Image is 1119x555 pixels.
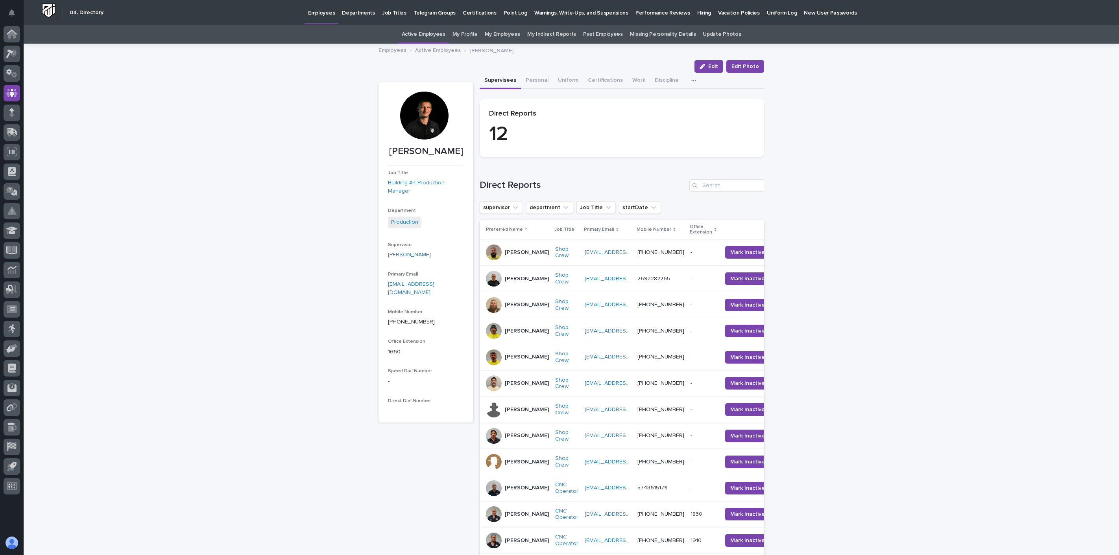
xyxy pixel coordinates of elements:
a: Shop Crew [555,351,578,364]
p: Office Extension [690,222,712,237]
a: [PHONE_NUMBER] [637,459,684,465]
p: 1910 [691,536,703,544]
button: Job Title [576,201,616,214]
button: Supervisees [480,73,521,89]
h2: 04. Directory [70,9,103,16]
a: Employees [379,45,406,54]
span: Supervisor [388,243,412,247]
a: [PHONE_NUMBER] [637,354,684,360]
span: Mark Inactive [730,537,765,544]
p: - [691,274,694,282]
p: Preferred Name [486,225,523,234]
h1: Direct Reports [480,180,686,191]
button: Mark Inactive [725,430,770,442]
tr: [PERSON_NAME]Shop Crew [EMAIL_ADDRESS][DOMAIN_NAME] [PHONE_NUMBER]-- Mark Inactive [480,370,783,397]
p: [PERSON_NAME] [469,46,513,54]
a: Shop Crew [555,429,578,443]
p: [PERSON_NAME] [505,537,549,544]
span: Mark Inactive [730,275,765,283]
a: Shop Crew [555,403,578,416]
a: [EMAIL_ADDRESS][DOMAIN_NAME] [585,302,674,307]
p: - [691,457,694,465]
span: Mark Inactive [730,510,765,518]
button: Mark Inactive [725,534,770,547]
button: Mark Inactive [725,403,770,416]
button: Mark Inactive [725,325,770,337]
a: [PHONE_NUMBER] [388,319,435,325]
a: Active Employees [415,45,461,54]
a: [EMAIL_ADDRESS][DOMAIN_NAME] [585,538,674,543]
span: Job Title [388,171,408,175]
a: [PHONE_NUMBER] [637,302,684,307]
p: [PERSON_NAME] [505,301,549,308]
p: - [691,300,694,308]
p: - [691,352,694,360]
span: Mark Inactive [730,432,765,440]
a: My Indirect Reports [527,25,576,44]
tr: [PERSON_NAME]Shop Crew [EMAIL_ADDRESS][DOMAIN_NAME] 2692282265-- Mark Inactive [480,266,783,292]
p: - [691,326,694,334]
p: [PERSON_NAME] [505,328,549,334]
a: [EMAIL_ADDRESS][DOMAIN_NAME] [585,380,674,386]
p: 1830 [691,509,704,518]
span: Department [388,208,416,213]
tr: [PERSON_NAME]Shop Crew [EMAIL_ADDRESS][DOMAIN_NAME] [PHONE_NUMBER]-- Mark Inactive [480,344,783,370]
span: Mark Inactive [730,406,765,413]
a: [EMAIL_ADDRESS][DOMAIN_NAME] [585,354,674,360]
span: Mobile Number [388,310,423,314]
p: [PERSON_NAME] [505,354,549,360]
button: Mark Inactive [725,272,770,285]
a: Active Employees [402,25,445,44]
span: Mark Inactive [730,327,765,335]
p: 1660 [388,348,464,356]
img: Workspace Logo [41,4,56,18]
div: Search [689,179,764,192]
tr: [PERSON_NAME]Shop Crew [EMAIL_ADDRESS][DOMAIN_NAME] [PHONE_NUMBER]-- Mark Inactive [480,449,783,475]
a: CNC Operator [555,534,578,547]
a: [EMAIL_ADDRESS][DOMAIN_NAME] [585,276,674,281]
span: Mark Inactive [730,484,765,492]
a: Production [391,218,418,226]
span: Mark Inactive [730,353,765,361]
button: Mark Inactive [725,508,770,520]
span: Edit Photo [731,62,759,70]
a: [PHONE_NUMBER] [637,407,684,412]
p: Job Title [554,225,574,234]
button: Mark Inactive [725,351,770,364]
a: Shop Crew [555,272,578,285]
tr: [PERSON_NAME]CNC Operator [EMAIL_ADDRESS][DOMAIN_NAME] 5743615179-- Mark Inactive [480,475,783,501]
tr: [PERSON_NAME]Shop Crew [EMAIL_ADDRESS][DOMAIN_NAME] [PHONE_NUMBER]-- Mark Inactive [480,318,783,344]
a: [PHONE_NUMBER] [637,538,684,543]
button: Mark Inactive [725,377,770,390]
tr: [PERSON_NAME]Shop Crew [EMAIL_ADDRESS][DOMAIN_NAME] [PHONE_NUMBER]-- Mark Inactive [480,423,783,449]
button: users-avatar [4,535,20,551]
button: supervisor [480,201,523,214]
button: Work [628,73,650,89]
p: [PERSON_NAME] [505,511,549,518]
button: Edit [694,60,723,73]
a: Past Employees [583,25,623,44]
p: Primary Email [584,225,614,234]
a: [PHONE_NUMBER] [637,380,684,386]
p: [PERSON_NAME] [505,485,549,491]
p: - [388,377,464,386]
p: - [691,379,694,387]
p: - [691,483,694,491]
button: Mark Inactive [725,482,770,494]
a: [PERSON_NAME] [388,251,431,259]
p: [PERSON_NAME] [505,249,549,256]
p: [PERSON_NAME] [505,432,549,439]
p: [PERSON_NAME] [505,380,549,387]
a: 2692282265 [637,276,670,281]
tr: [PERSON_NAME]Shop Crew [EMAIL_ADDRESS][DOMAIN_NAME] [PHONE_NUMBER]-- Mark Inactive [480,397,783,423]
a: [EMAIL_ADDRESS][DOMAIN_NAME] [585,328,674,334]
button: department [526,201,573,214]
a: [PHONE_NUMBER] [637,433,684,438]
p: - [691,248,694,256]
button: Mark Inactive [725,299,770,311]
p: Mobile Number [637,225,671,234]
button: Uniform [553,73,583,89]
a: Shop Crew [555,455,578,469]
p: [PERSON_NAME] [505,276,549,282]
p: - [691,405,694,413]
